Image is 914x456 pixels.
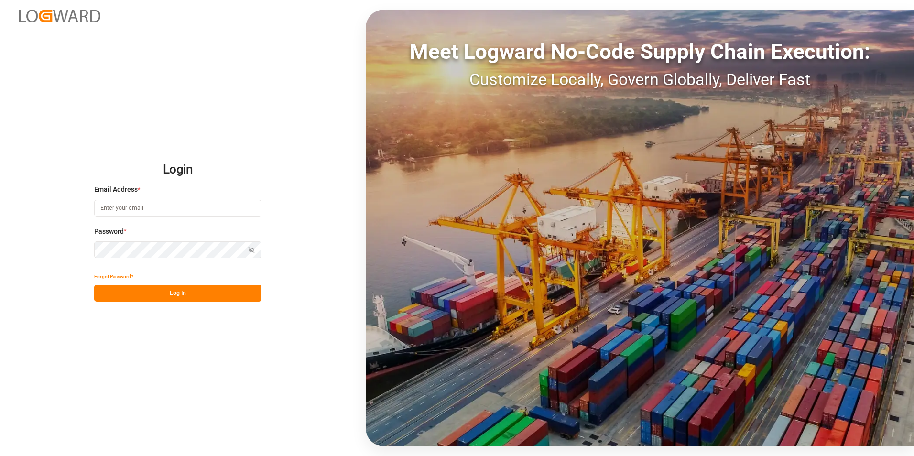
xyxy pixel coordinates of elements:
[94,285,261,302] button: Log In
[94,268,133,285] button: Forgot Password?
[94,227,124,237] span: Password
[366,67,914,92] div: Customize Locally, Govern Globally, Deliver Fast
[366,36,914,67] div: Meet Logward No-Code Supply Chain Execution:
[94,154,261,185] h2: Login
[94,185,138,195] span: Email Address
[94,200,261,217] input: Enter your email
[19,10,100,22] img: Logward_new_orange.png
